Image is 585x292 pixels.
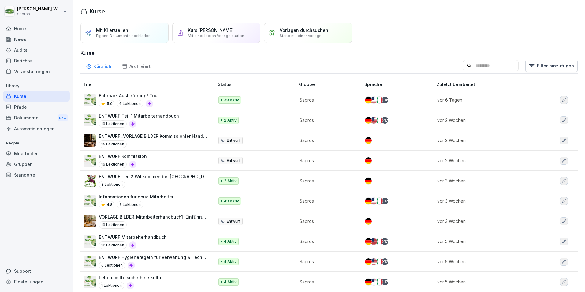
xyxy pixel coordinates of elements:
[99,262,125,269] p: 6 Lektionen
[371,238,377,245] img: us.svg
[58,114,68,122] div: New
[300,137,355,144] p: Sapros
[117,100,143,107] p: 6 Lektionen
[3,159,70,170] a: Gruppen
[437,117,534,123] p: vor 2 Wochen
[83,81,215,88] p: Titel
[3,266,70,276] div: Support
[364,81,434,88] p: Sprache
[99,181,125,188] p: 3 Lektionen
[3,66,70,77] a: Veranstaltungen
[376,117,383,124] img: it.svg
[300,157,355,164] p: Sapros
[99,140,127,148] p: 15 Lektionen
[84,134,96,147] img: oozo8bjgc9yg7uxk6jswm6d5.png
[3,45,70,55] a: Audits
[525,60,578,72] button: Filter hinzufügen
[99,113,179,119] p: ENTWURF Teil 1 Mitarbeiterhandbuch
[437,238,534,245] p: vor 5 Wochen
[365,279,372,285] img: de.svg
[99,234,167,240] p: ENTWURF Mitarbeiterhandbuch
[382,117,388,124] div: + 17
[84,276,96,288] img: x7ba9ezpb0gwldksaaha8749.png
[437,137,534,144] p: vor 2 Wochen
[224,178,237,184] p: 2 Aktiv
[300,279,355,285] p: Sapros
[365,137,372,144] img: de.svg
[84,155,96,167] img: ukwvtbg9y92ih978c6f3s03n.png
[3,276,70,287] a: Einstellungen
[300,117,355,123] p: Sapros
[224,118,237,123] p: 2 Aktiv
[437,258,534,265] p: vor 5 Wochen
[84,256,96,268] img: qyq0a2416wu59rzz6gvkqk6n.png
[376,97,383,103] img: it.svg
[84,195,96,207] img: vnd1rps7wleblvloh3xch0f4.png
[300,178,355,184] p: Sapros
[365,218,372,225] img: de.svg
[3,81,70,91] p: Library
[99,193,173,200] p: Informationen für neue Mitarbeiter
[3,148,70,159] a: Mitarbeiter
[371,258,377,265] img: us.svg
[99,161,127,168] p: 16 Lektionen
[117,201,143,208] p: 3 Lektionen
[437,81,542,88] p: Zuletzt bearbeitet
[188,33,244,38] p: Mit einer leeren Vorlage starten
[80,58,117,73] a: Kürzlich
[3,34,70,45] div: News
[382,238,388,245] div: + 17
[437,157,534,164] p: vor 2 Wochen
[371,279,377,285] img: us.svg
[376,258,383,265] img: it.svg
[382,97,388,103] div: + 16
[3,112,70,124] a: DokumenteNew
[84,114,96,126] img: ykyd29dix32es66jlv6if6gg.png
[437,178,534,184] p: vor 3 Wochen
[437,97,534,103] p: vor 6 Tagen
[227,219,240,224] p: Entwurf
[3,123,70,134] a: Automatisierungen
[107,202,113,208] p: 4.8
[371,198,377,204] img: us.svg
[280,33,322,38] p: Starte mit einer Vorlage
[96,33,151,38] p: Eigene Dokumente hochladen
[224,279,237,285] p: 4 Aktiv
[90,7,105,16] h1: Kurse
[280,28,328,33] p: Vorlagen durchsuchen
[376,198,383,204] img: it.svg
[3,138,70,148] p: People
[365,97,372,103] img: de.svg
[117,58,156,73] div: Archiviert
[437,198,534,204] p: vor 3 Wochen
[382,279,388,285] div: + 17
[224,198,239,204] p: 40 Aktiv
[99,133,208,139] p: ENTWURF _VORLAGE BILDER Kommissionier Handbuch
[3,23,70,34] div: Home
[300,198,355,204] p: Sapros
[99,254,208,260] p: ENTWURF Hygieneregeln für Verwaltung & Technik
[365,178,372,184] img: de.svg
[99,221,127,229] p: 10 Lektionen
[365,258,372,265] img: de.svg
[3,102,70,112] div: Pfade
[84,175,96,187] img: t3low96iyorn2ixu3np459p3.png
[84,215,96,227] img: i65z5gnx0fzi9pj9ckz3k1f4.png
[99,214,208,220] p: VORLAGE BILDER_Mitarbeiterhandbuch1: Einführung und Richtlinien
[224,239,237,244] p: 4 Aktiv
[437,218,534,224] p: vor 3 Wochen
[96,28,128,33] p: Mit KI erstellen
[3,55,70,66] a: Berichte
[84,235,96,248] img: ykyd29dix32es66jlv6if6gg.png
[99,153,147,159] p: ENTWURF Kommission
[17,6,62,12] p: [PERSON_NAME] Weyreter
[84,94,96,106] img: r111smv5jl08ju40dq16pdyd.png
[107,101,113,107] p: 5.0
[17,12,62,16] p: Sapros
